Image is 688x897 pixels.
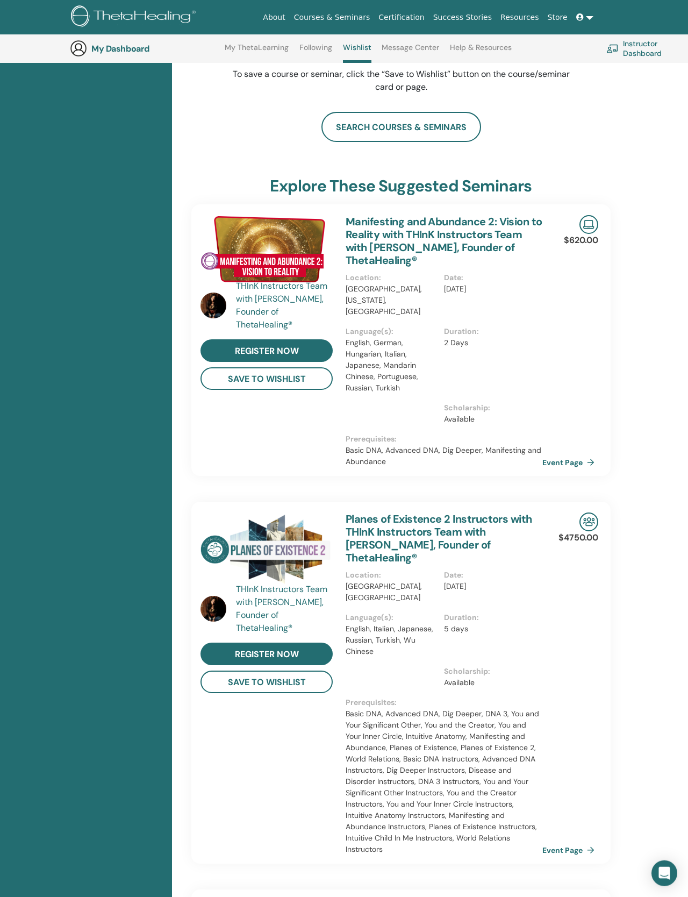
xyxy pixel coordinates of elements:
[200,643,333,665] a: register now
[200,671,333,693] button: save to wishlist
[579,512,598,531] img: In-Person Seminar
[444,666,536,677] p: Scholarship :
[71,5,199,30] img: logo.png
[200,293,226,318] img: default.jpg
[346,708,542,855] p: Basic DNA, Advanced DNA, Dig Deeper, DNA 3, You and Your Significant Other, You and the Creator, ...
[606,44,619,53] img: chalkboard-teacher.svg
[346,326,438,337] p: Language(s) :
[346,445,542,467] p: Basic DNA, Advanced DNA, Dig Deeper, Manifesting and Abundance
[70,40,87,57] img: generic-user-icon.jpg
[429,8,496,27] a: Success Stories
[346,433,542,445] p: Prerequisites :
[564,234,598,247] p: $620.00
[236,280,335,331] a: THInK Instructors Team with [PERSON_NAME], Founder of ThetaHealing®
[346,569,438,581] p: Location :
[200,512,333,586] img: Planes of Existence 2 Instructors
[374,8,428,27] a: Certification
[346,283,438,317] p: [GEOGRAPHIC_DATA], [US_STATE], [GEOGRAPHIC_DATA]
[91,44,199,54] h3: My Dashboard
[225,43,289,60] a: My ThetaLearning
[290,8,375,27] a: Courses & Seminars
[200,339,333,362] a: register now
[558,531,598,544] p: $4750.00
[496,8,543,27] a: Resources
[299,43,332,60] a: Following
[543,8,572,27] a: Store
[450,43,512,60] a: Help & Resources
[444,581,536,592] p: [DATE]
[346,612,438,623] p: Language(s) :
[200,215,333,283] img: Manifesting and Abundance 2: Vision to Reality
[346,623,438,657] p: English, Italian, Japanese, Russian, Turkish, Wu Chinese
[346,272,438,283] p: Location :
[444,283,536,295] p: [DATE]
[382,43,439,60] a: Message Center
[444,414,536,425] p: Available
[232,68,570,94] p: To save a course or seminar, click the “Save to Wishlist” button on the course/seminar card or page.
[444,677,536,688] p: Available
[235,345,299,357] span: register now
[343,43,371,63] a: Wishlist
[346,697,542,708] p: Prerequisites :
[542,842,599,858] a: Event Page
[346,512,532,565] a: Planes of Existence 2 Instructors with THInK Instructors Team with [PERSON_NAME], Founder of Thet...
[346,337,438,394] p: English, German, Hungarian, Italian, Japanese, Mandarin Chinese, Portuguese, Russian, Turkish
[270,176,532,196] h3: explore these suggested seminars
[236,583,335,635] a: THInK Instructors Team with [PERSON_NAME], Founder of ThetaHealing®
[235,649,299,660] span: register now
[321,112,481,142] a: search courses & seminars
[542,454,599,471] a: Event Page
[346,581,438,603] p: [GEOGRAPHIC_DATA], [GEOGRAPHIC_DATA]
[444,272,536,283] p: Date :
[444,402,536,414] p: Scholarship :
[346,215,542,267] a: Manifesting and Abundance 2: Vision to Reality with THInK Instructors Team with [PERSON_NAME], Fo...
[444,326,536,337] p: Duration :
[444,569,536,581] p: Date :
[200,367,333,390] button: save to wishlist
[651,860,677,886] div: Open Intercom Messenger
[444,612,536,623] p: Duration :
[259,8,289,27] a: About
[444,337,536,348] p: 2 Days
[200,596,226,622] img: default.jpg
[444,623,536,635] p: 5 days
[579,215,598,234] img: Live Online Seminar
